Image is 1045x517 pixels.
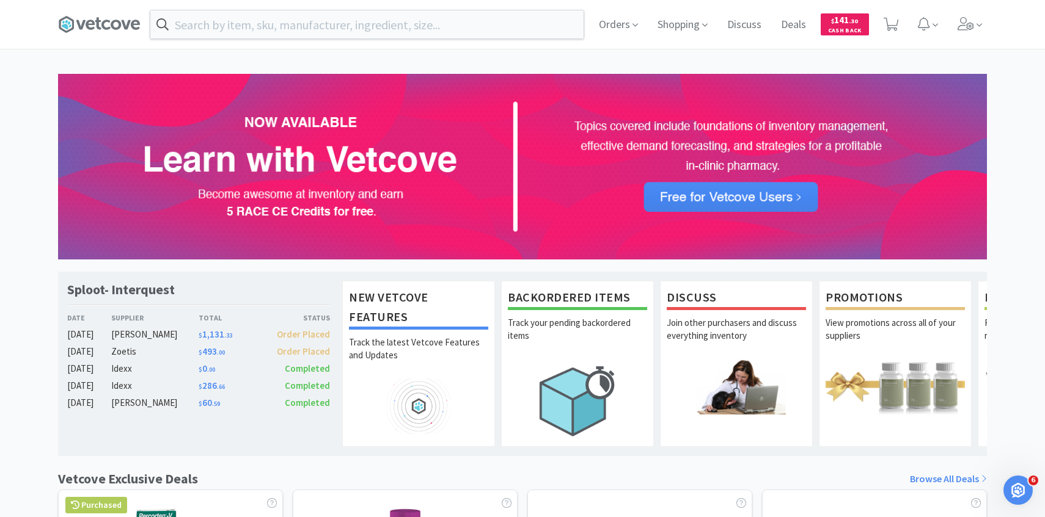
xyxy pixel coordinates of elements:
span: 6 [1028,475,1038,485]
iframe: Intercom live chat [1003,475,1033,505]
a: $141.30Cash Back [821,8,869,41]
p: Track the latest Vetcove Features and Updates [349,336,488,378]
span: $ [831,17,834,25]
p: Track your pending backordered items [508,316,647,359]
span: $ [199,349,202,356]
a: [DATE]Idexx$286.66Completed [67,378,330,393]
span: Order Placed [277,328,330,340]
span: Order Placed [277,345,330,357]
span: 1,131 [199,328,232,340]
img: hero_promotions.png [826,359,965,414]
h1: Vetcove Exclusive Deals [58,468,198,490]
img: hero_discuss.png [667,359,806,414]
div: Supplier [111,312,199,324]
a: Browse All Deals [910,471,987,487]
div: [DATE] [67,378,111,393]
span: $ [199,331,202,339]
span: Cash Back [828,27,862,35]
div: [DATE] [67,327,111,342]
a: [DATE]Idexx$0.00Completed [67,361,330,376]
span: Completed [285,363,330,374]
div: Zoetis [111,344,199,359]
a: [DATE]Zoetis$493.00Order Placed [67,344,330,359]
span: Completed [285,380,330,391]
p: View promotions across all of your suppliers [826,316,965,359]
img: hero_feature_roadmap.png [349,378,488,434]
span: $ [199,366,202,374]
p: Join other purchasers and discuss everything inventory [667,316,806,359]
a: Deals [776,20,811,31]
h1: Promotions [826,287,965,310]
span: 60 [199,397,220,408]
div: Total [199,312,265,324]
div: [PERSON_NAME] [111,396,199,410]
input: Search by item, sku, manufacturer, ingredient, size... [150,10,584,38]
a: DiscussJoin other purchasers and discuss everything inventory [660,281,813,447]
div: Date [67,312,111,324]
span: . 30 [849,17,858,25]
h1: Discuss [667,287,806,310]
a: New Vetcove FeaturesTrack the latest Vetcove Features and Updates [342,281,495,447]
span: 286 [199,380,225,391]
span: $ [199,400,202,408]
a: [DATE][PERSON_NAME]$1,131.33Order Placed [67,327,330,342]
div: Status [264,312,330,324]
div: [DATE] [67,361,111,376]
h1: Backordered Items [508,287,647,310]
div: [DATE] [67,344,111,359]
span: . 66 [217,383,225,391]
span: . 33 [224,331,232,339]
span: 493 [199,345,225,357]
span: . 00 [217,349,225,356]
span: Completed [285,397,330,408]
span: 141 [831,14,858,26]
div: [PERSON_NAME] [111,327,199,342]
div: [DATE] [67,396,111,410]
span: $ [199,383,202,391]
a: Discuss [722,20,766,31]
span: 0 [199,363,215,374]
h1: Sploot- Interquest [67,281,175,298]
h1: New Vetcove Features [349,287,488,330]
a: Backordered ItemsTrack your pending backordered items [501,281,654,447]
img: 72e902af0f5a4fbaa8a378133742b35d.png [58,74,987,259]
a: [DATE][PERSON_NAME]$60.59Completed [67,396,330,410]
span: . 00 [207,366,215,374]
span: . 59 [212,400,220,408]
a: PromotionsView promotions across all of your suppliers [819,281,972,447]
img: hero_backorders.png [508,359,647,443]
div: Idexx [111,361,199,376]
div: Idexx [111,378,199,393]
